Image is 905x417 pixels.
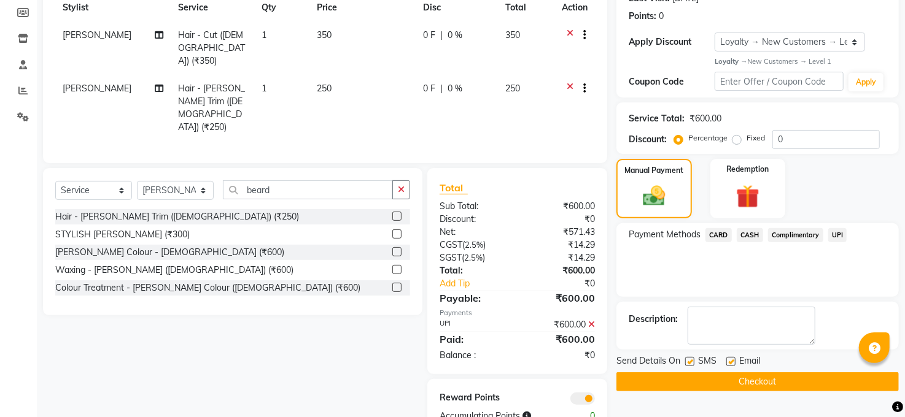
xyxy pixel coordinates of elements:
[629,112,685,125] div: Service Total:
[430,251,518,264] div: ( )
[705,228,732,242] span: CARD
[178,83,245,132] span: Hair - [PERSON_NAME] Trim ([DEMOGRAPHIC_DATA]) (₹250)
[518,251,605,264] div: ₹14.29
[828,228,847,242] span: UPI
[689,112,721,125] div: ₹600.00
[505,83,520,94] span: 250
[440,308,595,318] div: Payments
[448,82,462,95] span: 0 %
[715,57,747,66] strong: Loyalty →
[63,83,131,94] span: [PERSON_NAME]
[55,246,284,259] div: [PERSON_NAME] Colour - [DEMOGRAPHIC_DATA] (₹600)
[440,252,462,263] span: SGST
[629,133,667,146] div: Discount:
[440,182,468,194] span: Total
[55,210,299,223] div: Hair - [PERSON_NAME] Trim ([DEMOGRAPHIC_DATA]) (₹250)
[317,83,332,94] span: 250
[430,277,532,290] a: Add Tip
[698,354,717,370] span: SMS
[739,354,760,370] span: Email
[464,253,483,262] span: 2.5%
[737,228,763,242] span: CASH
[747,132,765,143] label: Fixed
[518,226,605,239] div: ₹571.43
[629,75,715,88] div: Coupon Code
[518,318,605,331] div: ₹600.00
[726,164,769,175] label: Redemption
[262,29,266,40] span: 1
[440,82,443,95] span: |
[629,228,701,241] span: Payment Methods
[518,291,605,305] div: ₹600.00
[178,29,245,66] span: Hair - Cut ([DEMOGRAPHIC_DATA]) (₹350)
[715,56,887,67] div: New Customers → Level 1
[430,391,518,405] div: Reward Points
[262,83,266,94] span: 1
[688,132,728,143] label: Percentage
[768,228,823,242] span: Complimentary
[430,332,518,346] div: Paid:
[423,82,435,95] span: 0 F
[518,264,605,277] div: ₹600.00
[518,332,605,346] div: ₹600.00
[629,10,656,23] div: Points:
[430,291,518,305] div: Payable:
[430,226,518,239] div: Net:
[532,277,604,290] div: ₹0
[518,200,605,213] div: ₹600.00
[430,349,518,362] div: Balance :
[625,165,684,176] label: Manual Payment
[423,29,435,42] span: 0 F
[629,313,678,326] div: Description:
[63,29,131,40] span: [PERSON_NAME]
[55,264,293,277] div: Waxing - [PERSON_NAME] ([DEMOGRAPHIC_DATA]) (₹600)
[729,182,767,211] img: _gift.svg
[430,264,518,277] div: Total:
[659,10,664,23] div: 0
[715,72,844,91] input: Enter Offer / Coupon Code
[223,180,393,199] input: Search or Scan
[849,73,884,91] button: Apply
[616,372,899,391] button: Checkout
[430,239,518,251] div: ( )
[518,213,605,226] div: ₹0
[636,183,672,209] img: _cash.svg
[465,240,483,250] span: 2.5%
[55,281,360,294] div: Colour Treatment - [PERSON_NAME] Colour ([DEMOGRAPHIC_DATA]) (₹600)
[518,349,605,362] div: ₹0
[629,36,715,48] div: Apply Discount
[430,318,518,331] div: UPI
[317,29,332,40] span: 350
[55,228,190,241] div: STYLISH [PERSON_NAME] (₹300)
[448,29,462,42] span: 0 %
[430,213,518,226] div: Discount:
[440,29,443,42] span: |
[518,239,605,251] div: ₹14.29
[505,29,520,40] span: 350
[616,354,680,370] span: Send Details On
[430,200,518,213] div: Sub Total:
[440,239,462,250] span: CGST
